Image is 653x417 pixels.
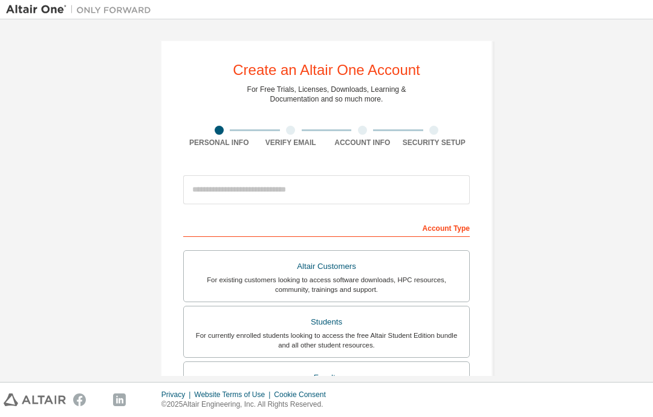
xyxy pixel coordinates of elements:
p: © 2025 Altair Engineering, Inc. All Rights Reserved. [161,399,333,410]
div: Verify Email [255,138,327,147]
div: Faculty [191,369,462,386]
div: For existing customers looking to access software downloads, HPC resources, community, trainings ... [191,275,462,294]
div: Website Terms of Use [194,390,274,399]
div: Create an Altair One Account [233,63,420,77]
img: Altair One [6,4,157,16]
div: Altair Customers [191,258,462,275]
img: altair_logo.svg [4,393,66,406]
div: Account Type [183,218,470,237]
div: Students [191,314,462,331]
img: linkedin.svg [113,393,126,406]
div: Security Setup [398,138,470,147]
img: facebook.svg [73,393,86,406]
div: For currently enrolled students looking to access the free Altair Student Edition bundle and all ... [191,331,462,350]
div: Personal Info [183,138,255,147]
div: For Free Trials, Licenses, Downloads, Learning & Documentation and so much more. [247,85,406,104]
div: Cookie Consent [274,390,333,399]
div: Account Info [326,138,398,147]
div: Privacy [161,390,194,399]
